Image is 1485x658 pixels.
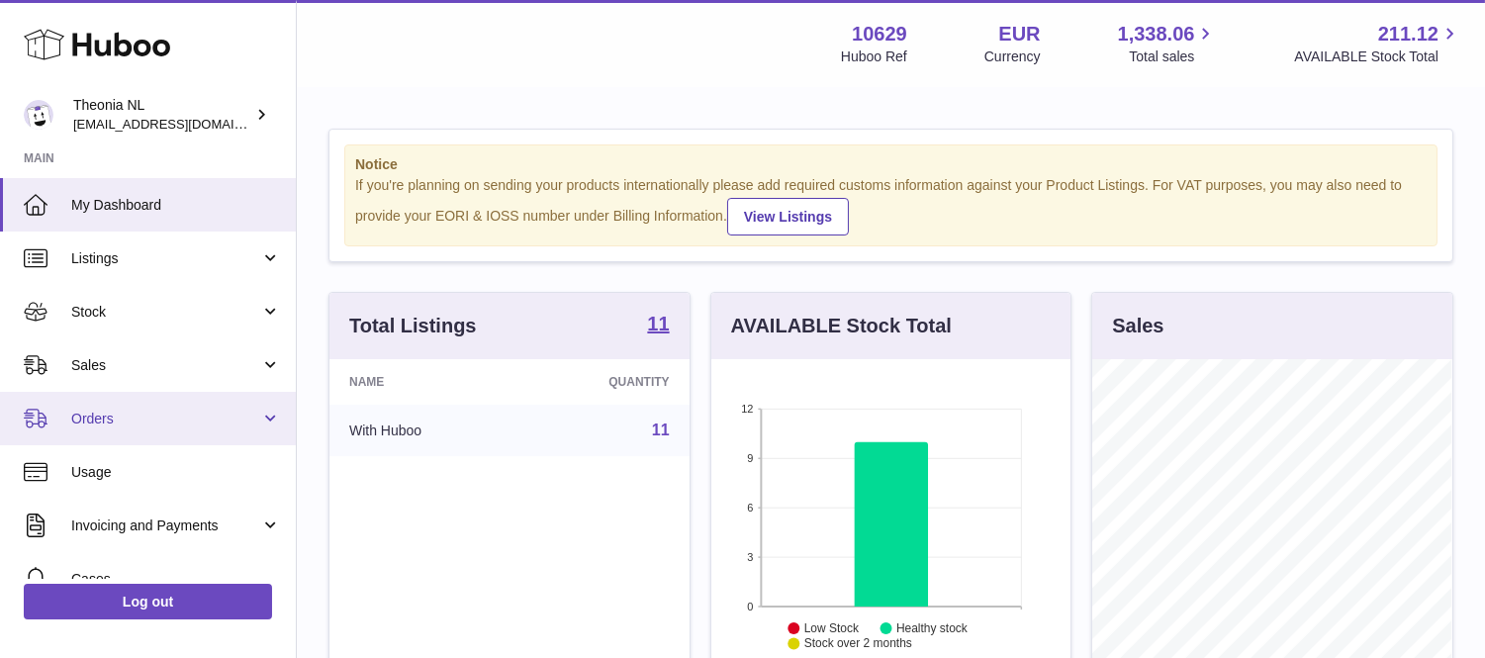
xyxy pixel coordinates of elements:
[24,584,272,619] a: Log out
[804,637,912,651] text: Stock over 2 months
[355,176,1427,235] div: If you're planning on sending your products internationally please add required customs informati...
[71,410,260,428] span: Orders
[747,502,753,514] text: 6
[647,314,669,337] a: 11
[804,621,860,635] text: Low Stock
[71,517,260,535] span: Invoicing and Payments
[731,313,952,339] h3: AVAILABLE Stock Total
[519,359,690,405] th: Quantity
[329,359,519,405] th: Name
[355,155,1427,174] strong: Notice
[71,303,260,322] span: Stock
[349,313,477,339] h3: Total Listings
[71,570,281,589] span: Cases
[1129,47,1217,66] span: Total sales
[652,422,670,438] a: 11
[71,463,281,482] span: Usage
[852,21,907,47] strong: 10629
[329,405,519,456] td: With Huboo
[747,601,753,612] text: 0
[71,196,281,215] span: My Dashboard
[73,116,291,132] span: [EMAIL_ADDRESS][DOMAIN_NAME]
[741,403,753,415] text: 12
[1294,21,1461,66] a: 211.12 AVAILABLE Stock Total
[747,551,753,563] text: 3
[727,198,849,235] a: View Listings
[841,47,907,66] div: Huboo Ref
[1294,47,1461,66] span: AVAILABLE Stock Total
[984,47,1041,66] div: Currency
[1378,21,1439,47] span: 211.12
[647,314,669,333] strong: 11
[73,96,251,134] div: Theonia NL
[71,356,260,375] span: Sales
[998,21,1040,47] strong: EUR
[1112,313,1163,339] h3: Sales
[1118,21,1218,66] a: 1,338.06 Total sales
[1118,21,1195,47] span: 1,338.06
[24,100,53,130] img: internalAdmin-10629@internal.huboo.com
[896,621,969,635] text: Healthy stock
[71,249,260,268] span: Listings
[747,452,753,464] text: 9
